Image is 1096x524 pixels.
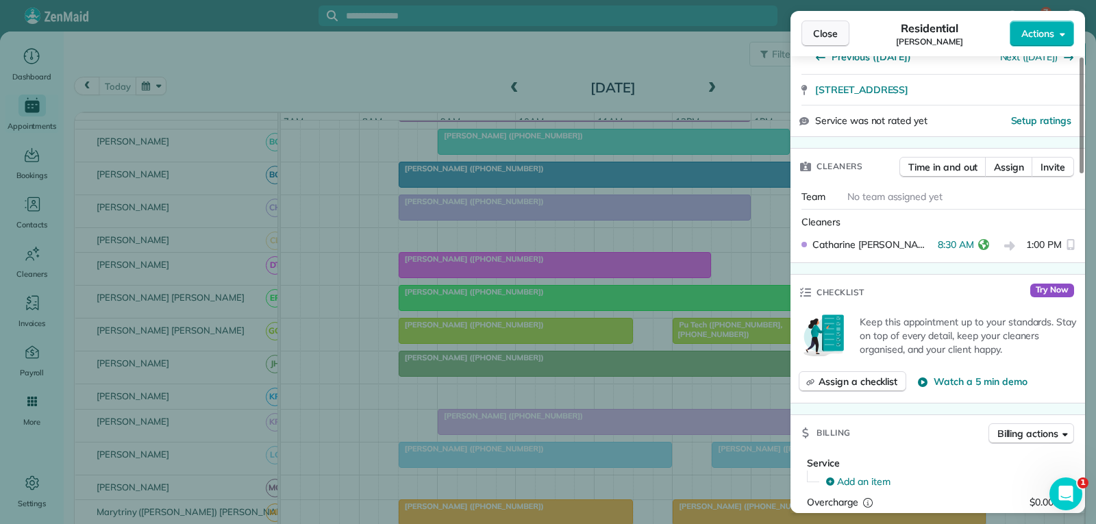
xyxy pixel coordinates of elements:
[815,114,927,128] span: Service was not rated yet
[938,238,974,255] span: 8:30 AM
[819,375,897,388] span: Assign a checklist
[1041,160,1065,174] span: Invite
[994,160,1024,174] span: Assign
[817,426,851,440] span: Billing
[1011,114,1072,127] button: Setup ratings
[985,157,1033,177] button: Assign
[837,475,891,488] span: Add an item
[817,286,864,299] span: Checklist
[832,50,911,64] span: Previous ([DATE])
[917,375,1027,388] button: Watch a 5 min demo
[807,457,840,469] span: Service
[799,371,906,392] button: Assign a checklist
[815,83,1077,97] a: [STREET_ADDRESS]
[896,36,963,47] span: [PERSON_NAME]
[801,190,825,203] span: Team
[818,471,1074,492] button: Add an item
[997,427,1058,440] span: Billing actions
[899,157,986,177] button: Time in and out
[934,375,1027,388] span: Watch a 5 min demo
[801,216,840,228] span: Cleaners
[1026,238,1062,255] span: 1:00 PM
[801,21,849,47] button: Close
[1000,50,1075,64] button: Next ([DATE])
[1030,496,1054,508] span: $0.00
[1030,284,1074,297] span: Try Now
[1049,477,1082,510] iframe: Intercom live chat
[908,160,977,174] span: Time in and out
[815,50,911,64] button: Previous ([DATE])
[807,495,925,509] div: Overcharge
[1032,157,1074,177] button: Invite
[1000,51,1058,63] a: Next ([DATE])
[1021,27,1054,40] span: Actions
[860,315,1077,356] p: Keep this appointment up to your standards. Stay on top of every detail, keep your cleaners organ...
[817,160,862,173] span: Cleaners
[815,83,908,97] span: [STREET_ADDRESS]
[812,238,932,251] span: Catharine [PERSON_NAME]
[813,27,838,40] span: Close
[901,20,959,36] span: Residential
[1078,477,1088,488] span: 1
[847,190,943,203] span: No team assigned yet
